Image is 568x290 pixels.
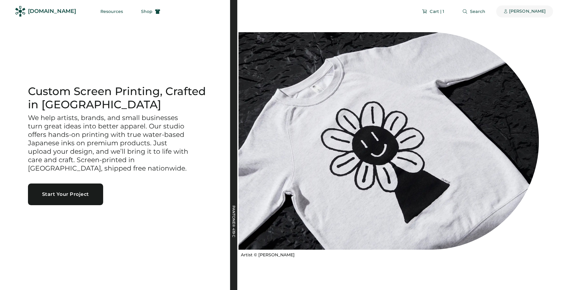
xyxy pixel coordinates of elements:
div: [PERSON_NAME] [509,8,546,14]
div: [DOMAIN_NAME] [28,8,76,15]
h1: Custom Screen Printing, Crafted in [GEOGRAPHIC_DATA] [28,85,216,111]
span: Shop [141,9,152,14]
h3: We help artists, brands, and small businesses turn great ideas into better apparel. Our studio of... [28,114,190,173]
span: Cart | 1 [430,9,444,14]
button: Resources [93,5,130,17]
span: Search [470,9,485,14]
div: Artist © [PERSON_NAME] [241,252,295,258]
a: Artist © [PERSON_NAME] [238,250,295,258]
button: Shop [134,5,167,17]
button: Search [455,5,493,17]
img: Rendered Logo - Screens [15,6,26,17]
div: PANTONE® 419 C [232,205,235,266]
button: Start Your Project [28,184,103,205]
button: Cart | 1 [415,5,451,17]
